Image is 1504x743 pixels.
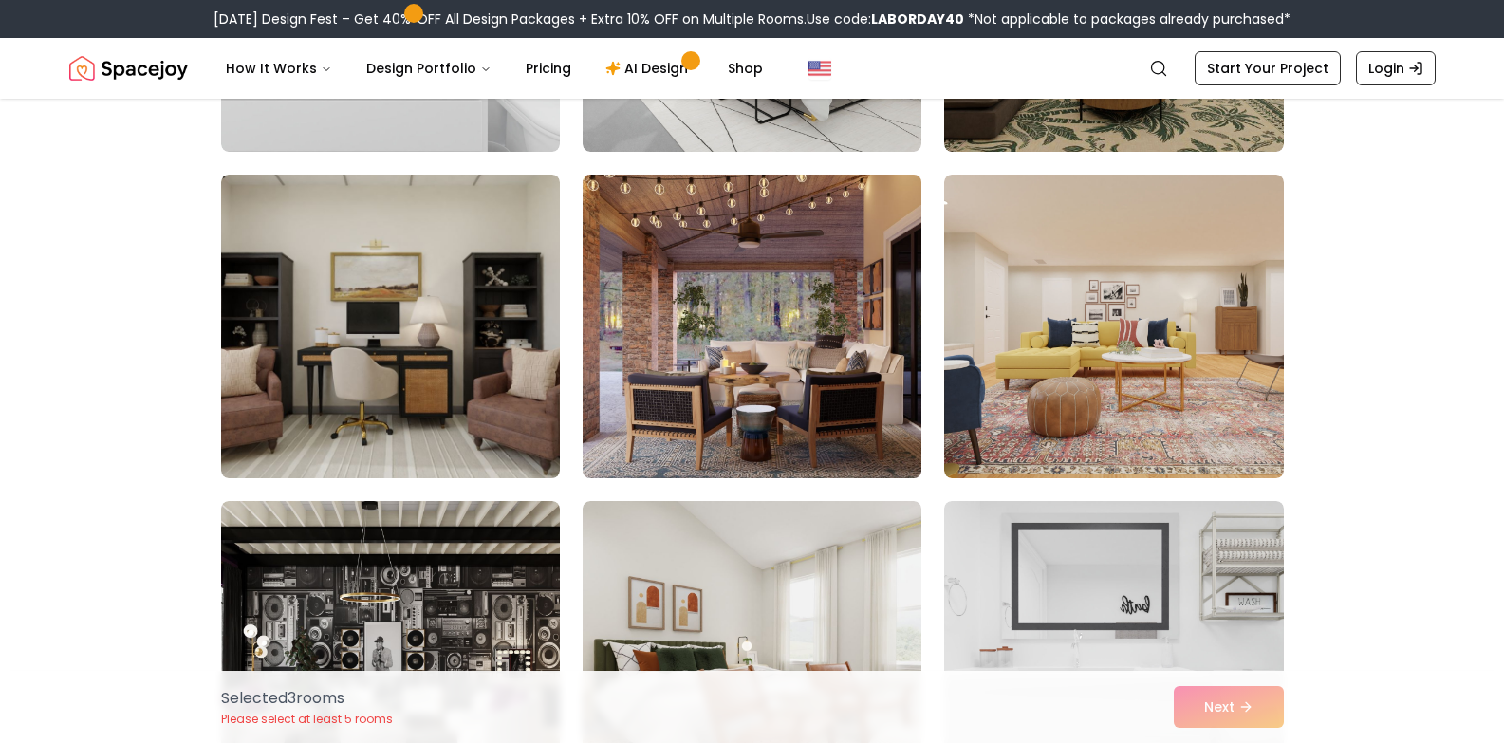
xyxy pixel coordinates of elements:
b: LABORDAY40 [871,9,964,28]
img: Room room-71 [574,167,930,486]
nav: Global [69,38,1436,99]
button: Design Portfolio [351,49,507,87]
span: Use code: [807,9,964,28]
p: Selected 3 room s [221,687,393,710]
button: How It Works [211,49,347,87]
img: Spacejoy Logo [69,49,188,87]
img: Room room-72 [944,175,1283,478]
img: Room room-70 [221,175,560,478]
a: Pricing [511,49,586,87]
span: *Not applicable to packages already purchased* [964,9,1290,28]
img: United States [808,57,831,80]
p: Please select at least 5 rooms [221,712,393,727]
a: Start Your Project [1195,51,1341,85]
a: Shop [713,49,778,87]
div: [DATE] Design Fest – Get 40% OFF All Design Packages + Extra 10% OFF on Multiple Rooms. [214,9,1290,28]
nav: Main [211,49,778,87]
a: Login [1356,51,1436,85]
a: Spacejoy [69,49,188,87]
a: AI Design [590,49,709,87]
